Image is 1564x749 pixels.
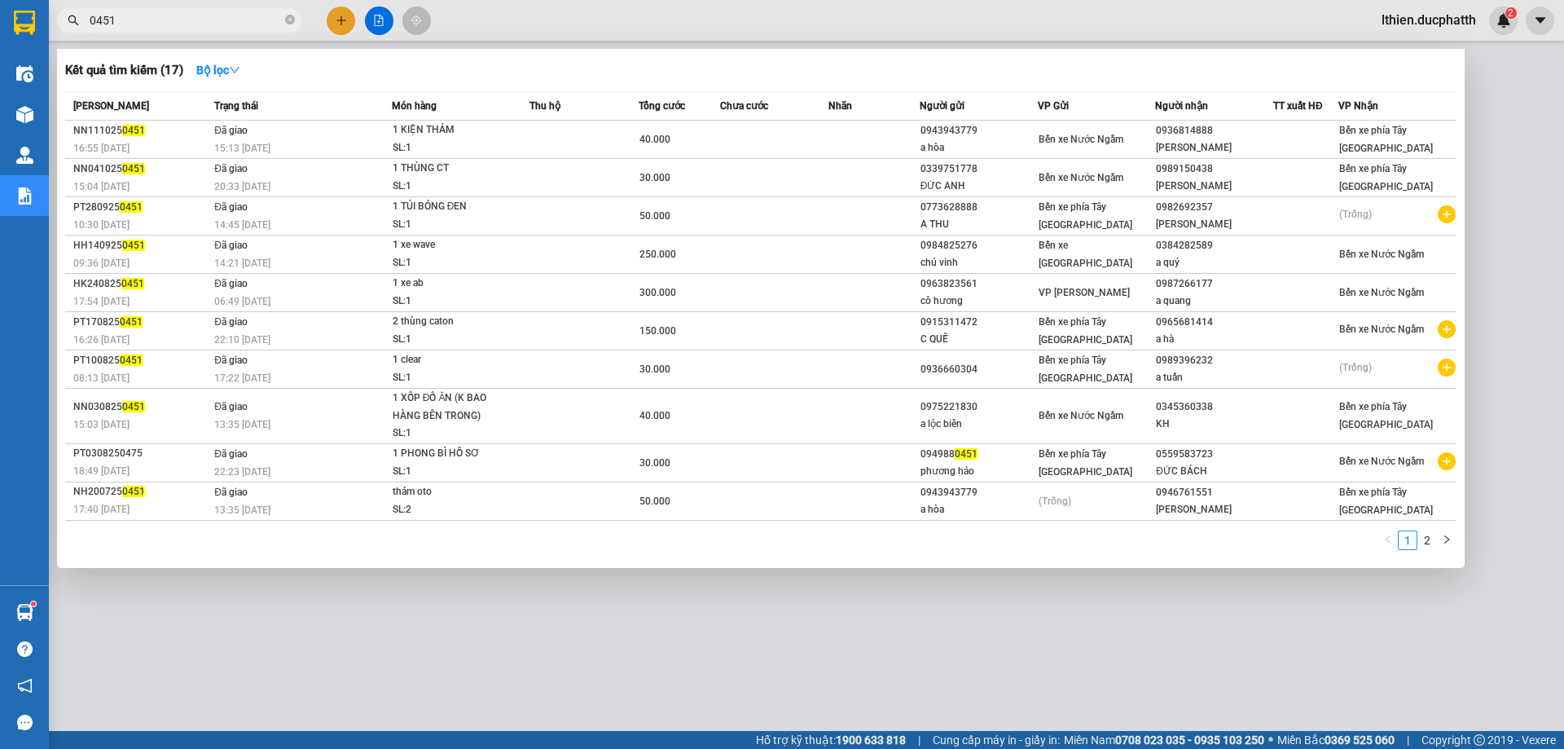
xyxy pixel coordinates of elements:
[214,504,270,516] span: 13:35 [DATE]
[1156,352,1272,369] div: 0989396232
[1156,331,1272,348] div: a hà
[214,100,258,112] span: Trạng thái
[122,163,145,174] span: 0451
[1417,531,1437,550] li: 2
[214,201,248,213] span: Đã giao
[1156,293,1272,310] div: a quang
[122,486,145,497] span: 0451
[214,258,270,269] span: 14:21 [DATE]
[73,199,209,216] div: PT280925
[1156,463,1272,480] div: ĐỨC BÁCH
[73,219,130,231] span: 10:30 [DATE]
[17,715,33,730] span: message
[16,604,33,621] img: warehouse-icon
[920,484,1037,501] div: 0943943779
[1039,134,1123,145] span: Bến xe Nước Ngầm
[393,236,515,254] div: 1 xe wave
[214,181,270,192] span: 20:33 [DATE]
[214,466,270,478] span: 22:23 [DATE]
[393,445,515,463] div: 1 PHONG BÌ HỒ SƠ
[73,504,130,515] span: 17:40 [DATE]
[920,199,1037,216] div: 0773628888
[1156,369,1272,386] div: a tuấn
[920,100,964,112] span: Người gửi
[393,160,515,178] div: 1 THÙNG CT
[73,445,209,462] div: PT0308250475
[1039,496,1071,507] span: (Trống)
[1339,401,1433,430] span: Bến xe phía Tây [GEOGRAPHIC_DATA]
[1039,287,1130,298] span: VP [PERSON_NAME]
[1156,399,1272,416] div: 0345360338
[393,293,515,311] div: SL: 1
[73,161,209,178] div: NN041025
[920,416,1037,433] div: a lộc biển
[393,178,515,196] div: SL: 1
[120,316,143,328] span: 0451
[73,483,209,500] div: NH200725
[214,219,270,231] span: 14:45 [DATE]
[720,100,768,112] span: Chưa cước
[1438,359,1456,377] span: plus-circle
[73,100,149,112] span: [PERSON_NAME]
[920,254,1037,271] div: chú vinh
[1339,487,1433,516] span: Bến xe phía Tây [GEOGRAPHIC_DATA]
[393,390,515,425] div: 1 XỐP ĐỒ ĂN (K BAO HÀNG BÊN TRONG)
[1039,410,1123,421] span: Bến xe Nước Ngầm
[1039,448,1132,478] span: Bến xe phía Tây [GEOGRAPHIC_DATA]
[639,496,670,507] span: 50.000
[639,249,676,260] span: 250.000
[214,448,248,460] span: Đã giao
[229,64,240,76] span: down
[393,254,515,272] div: SL: 1
[121,278,144,289] span: 0451
[393,425,515,443] div: SL: 1
[17,641,33,657] span: question-circle
[920,293,1037,310] div: cô hương
[73,143,130,154] span: 16:55 [DATE]
[393,216,515,234] div: SL: 1
[16,106,33,123] img: warehouse-icon
[65,62,183,79] h3: Kết quả tìm kiếm ( 17 )
[1038,100,1069,112] span: VP Gửi
[393,369,515,387] div: SL: 1
[1339,209,1372,220] span: (Trống)
[214,316,248,328] span: Đã giao
[1378,531,1398,550] li: Previous Page
[73,419,130,430] span: 15:03 [DATE]
[393,313,515,331] div: 2 thùng caton
[639,172,670,183] span: 30.000
[920,161,1037,178] div: 0339751778
[1398,531,1417,550] li: 1
[1156,237,1272,254] div: 0384282589
[214,143,270,154] span: 15:13 [DATE]
[1378,531,1398,550] button: left
[214,240,248,251] span: Đã giao
[1039,355,1132,384] span: Bến xe phía Tây [GEOGRAPHIC_DATA]
[1156,501,1272,518] div: [PERSON_NAME]
[920,361,1037,378] div: 0936660304
[73,352,209,369] div: PT100825
[1418,531,1436,549] a: 2
[1339,324,1424,335] span: Bến xe Nước Ngầm
[920,399,1037,416] div: 0975221830
[393,275,515,293] div: 1 xe ab
[920,331,1037,348] div: C QUẾ
[73,465,130,477] span: 18:49 [DATE]
[285,13,295,29] span: close-circle
[1383,535,1393,544] span: left
[90,11,282,29] input: Tìm tên, số ĐT hoặc mã đơn
[393,121,515,139] div: 1 KIỆN THẢM
[73,181,130,192] span: 15:04 [DATE]
[1155,100,1208,112] span: Người nhận
[73,258,130,269] span: 09:36 [DATE]
[393,198,515,216] div: 1 TÚI BÓNG ĐEN
[920,501,1037,518] div: a hòa
[73,399,209,416] div: NN030825
[1156,484,1272,501] div: 0946761551
[214,278,248,289] span: Đã giao
[214,334,270,346] span: 22:10 [DATE]
[1039,240,1132,269] span: Bến xe [GEOGRAPHIC_DATA]
[1156,446,1272,463] div: 0559583723
[214,401,248,412] span: Đã giao
[1438,320,1456,338] span: plus-circle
